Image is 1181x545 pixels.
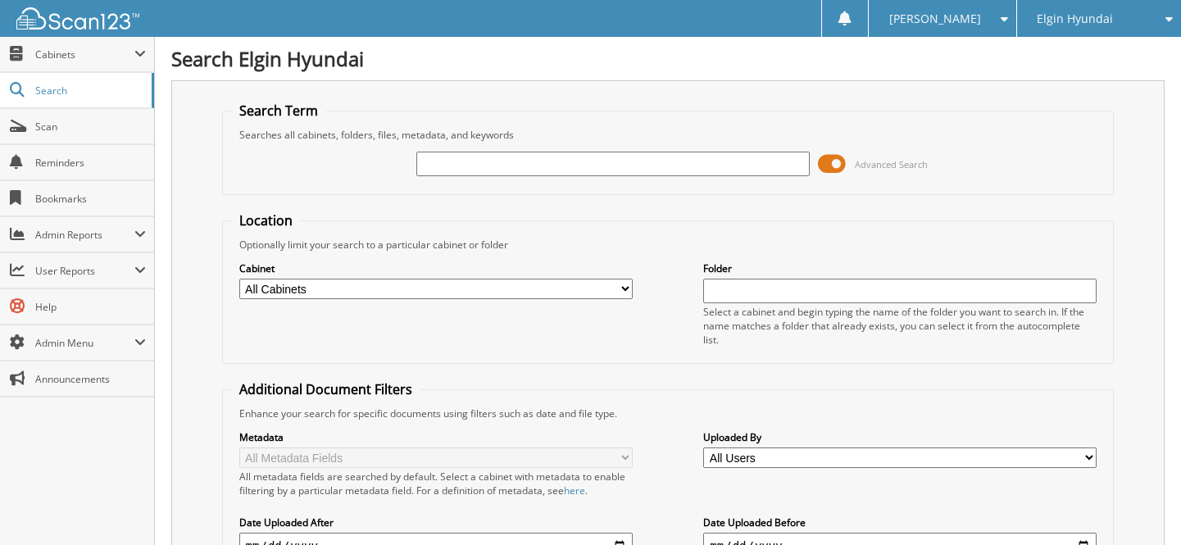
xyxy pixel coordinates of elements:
span: Scan [35,120,146,134]
label: Date Uploaded Before [703,515,1097,529]
img: scan123-logo-white.svg [16,7,139,30]
span: Search [35,84,143,98]
iframe: Chat Widget [1099,466,1181,545]
label: Folder [703,261,1097,275]
label: Uploaded By [703,430,1097,444]
span: Advanced Search [855,158,928,170]
span: User Reports [35,264,134,278]
span: Help [35,300,146,314]
label: Date Uploaded After [239,515,633,529]
div: Searches all cabinets, folders, files, metadata, and keywords [231,128,1106,142]
span: Admin Reports [35,228,134,242]
span: Bookmarks [35,192,146,206]
a: here [564,484,585,497]
div: Optionally limit your search to a particular cabinet or folder [231,238,1106,252]
div: All metadata fields are searched by default. Select a cabinet with metadata to enable filtering b... [239,470,633,497]
span: Reminders [35,156,146,170]
label: Metadata [239,430,633,444]
span: Cabinets [35,48,134,61]
label: Cabinet [239,261,633,275]
div: Select a cabinet and begin typing the name of the folder you want to search in. If the name match... [703,305,1097,347]
legend: Location [231,211,301,229]
h1: Search Elgin Hyundai [171,45,1165,72]
div: Enhance your search for specific documents using filters such as date and file type. [231,406,1106,420]
span: Elgin Hyundai [1037,14,1113,24]
span: Admin Menu [35,336,134,350]
span: [PERSON_NAME] [889,14,981,24]
legend: Additional Document Filters [231,380,420,398]
span: Announcements [35,372,146,386]
legend: Search Term [231,102,326,120]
